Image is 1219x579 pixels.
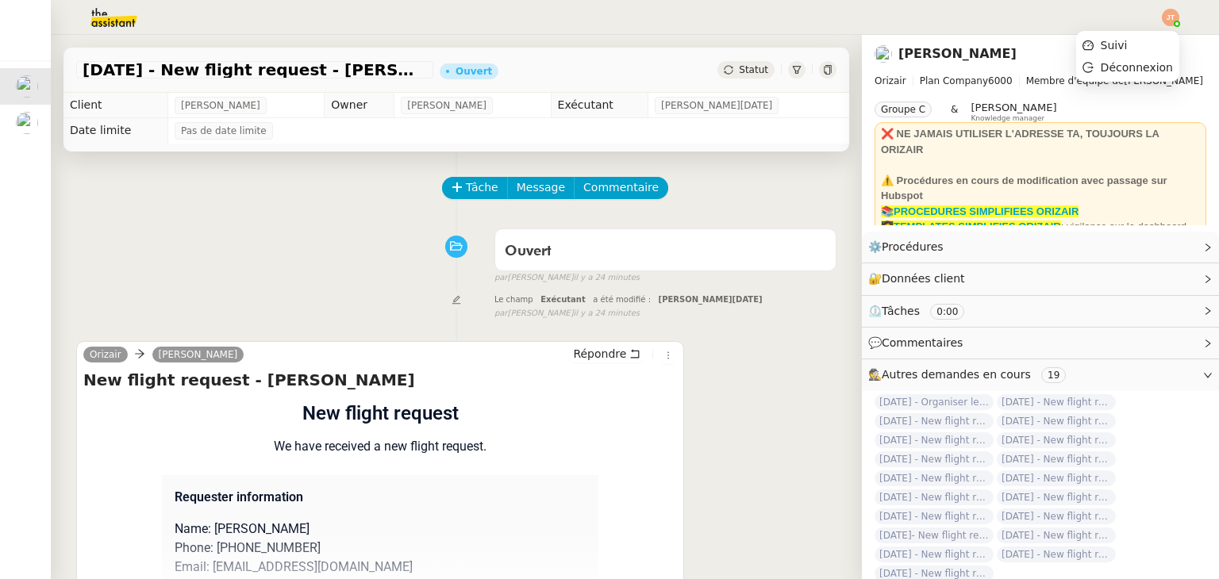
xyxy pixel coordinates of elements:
[875,508,994,524] span: [DATE] - New flight request - [PERSON_NAME]
[868,336,970,349] span: 💬
[739,64,768,75] span: Statut
[573,346,626,362] span: Répondre
[517,178,565,197] span: Message
[175,558,586,577] p: Email: [EMAIL_ADDRESS][DOMAIN_NAME]
[175,488,586,507] p: Requester information
[882,368,1031,381] span: Autres demandes en cours
[407,98,486,113] span: [PERSON_NAME]
[988,75,1013,86] span: 6000
[505,244,552,259] span: Ouvert
[868,368,1072,381] span: 🕵️
[875,394,994,410] span: [DATE] - Organiser le vol pour [PERSON_NAME] Sperryn-[PERSON_NAME]
[659,295,763,304] span: [PERSON_NAME][DATE]
[466,178,498,197] span: Tâche
[83,369,677,391] h4: New flight request - [PERSON_NAME]
[881,174,1167,202] strong: ⚠️ Procédures en cours de modification avec passage sur Hubspot
[507,177,575,199] button: Message
[882,305,920,317] span: Tâches
[162,399,598,428] h1: New flight request
[971,114,1044,123] span: Knowledge manager
[152,347,244,362] a: [PERSON_NAME]
[875,470,994,486] span: [DATE] - New flight request - [PERSON_NAME]
[868,270,971,288] span: 🔐
[1101,61,1173,74] span: Déconnexion
[661,98,772,113] span: [PERSON_NAME][DATE]
[181,123,267,139] span: Pas de date limite
[997,451,1116,467] span: [DATE] - New flight request - [PERSON_NAME]
[875,413,994,429] span: [DATE] - New flight request - [PERSON_NAME]
[574,307,640,320] span: il y a 24 minutes
[494,307,640,320] small: [PERSON_NAME]
[456,67,492,76] div: Ouvert
[881,219,1200,266] div: : vigilance sur le dashboard utiliser uniquement les templates avec ✈️Orizair pour éviter les con...
[325,93,394,118] td: Owner
[881,128,1159,155] strong: ❌ NE JAMAIS UTILISER L'ADRESSE TA, TOUJOURS LA ORIZAIR
[175,520,586,539] p: Name: [PERSON_NAME]
[882,240,944,253] span: Procédures
[862,296,1219,327] div: ⏲️Tâches 0:00
[862,359,1219,390] div: 🕵️Autres demandes en cours 19
[881,220,1061,232] a: 👩‍💻TEMPLATES SIMPLIFIES ORIZAIR
[551,93,648,118] td: Exécutant
[951,102,958,122] span: &
[997,432,1116,448] span: [DATE] - New flight request - [PERSON_NAME]
[181,98,260,113] span: [PERSON_NAME]
[1026,75,1125,86] span: Membre d'équipe de
[971,102,1056,122] app-user-label: Knowledge manager
[882,336,963,349] span: Commentaires
[494,271,508,285] span: par
[574,271,640,285] span: il y a 24 minutes
[997,489,1116,505] span: [DATE] - New flight request - [PERSON_NAME]
[175,539,586,558] p: Phone: [PHONE_NUMBER]
[997,546,1116,562] span: [DATE] - New flight request - [PERSON_NAME]
[1041,367,1066,383] nz-tag: 19
[868,305,978,317] span: ⏲️
[593,295,651,304] span: a été modifié :
[875,432,994,448] span: [DATE] - New flight request - [GEOGRAPHIC_DATA][PERSON_NAME]
[583,178,659,197] span: Commentaire
[881,205,1079,217] a: 📚PROCEDURES SIMPLIFIEES ORIZAIR
[875,102,932,117] nz-tag: Groupe C
[898,46,1017,61] a: [PERSON_NAME]
[882,272,965,285] span: Données client
[494,295,533,304] span: Le champ
[63,118,168,144] td: Date limite
[83,347,128,362] a: Orizair
[63,93,168,118] td: Client
[862,232,1219,263] div: ⚙️Procédures
[875,546,994,562] span: [DATE] - New flight request - [PERSON_NAME]
[997,508,1116,524] span: [DATE] - New flight request - [PERSON_NAME]
[567,345,646,362] button: Répondre
[875,527,994,543] span: [DATE]- New flight request - [PERSON_NAME]
[862,328,1219,359] div: 💬Commentaires
[1101,39,1128,52] span: Suivi
[83,62,427,78] span: [DATE] - New flight request - [PERSON_NAME]
[930,304,964,320] nz-tag: 0:00
[494,307,508,320] span: par
[1162,9,1179,26] img: svg
[875,75,906,86] span: Orizair
[997,527,1116,543] span: [DATE] - New flight request - [PERSON_NAME]
[868,238,951,256] span: ⚙️
[574,177,668,199] button: Commentaire
[997,394,1116,410] span: [DATE] - New flight request - [PERSON_NAME]
[442,177,508,199] button: Tâche
[862,263,1219,294] div: 🔐Données client
[875,45,892,63] img: users%2FC9SBsJ0duuaSgpQFj5LgoEX8n0o2%2Favatar%2Fec9d51b8-9413-4189-adfb-7be4d8c96a3c
[875,73,1206,89] span: [PERSON_NAME]
[494,271,640,285] small: [PERSON_NAME]
[997,470,1116,486] span: [DATE] - New flight request - [PERSON_NAME]
[875,451,994,467] span: [DATE] - New flight request - [PERSON_NAME]
[875,489,994,505] span: [DATE] - New flight request - [PERSON_NAME]
[540,295,586,304] span: Exécutant
[997,413,1116,429] span: [DATE] - New flight request - [PERSON_NAME]
[971,102,1056,113] span: [PERSON_NAME]
[16,112,38,134] img: users%2FC9SBsJ0duuaSgpQFj5LgoEX8n0o2%2Favatar%2Fec9d51b8-9413-4189-adfb-7be4d8c96a3c
[162,437,598,456] p: We have received a new flight request.
[16,75,38,98] img: users%2FC9SBsJ0duuaSgpQFj5LgoEX8n0o2%2Favatar%2Fec9d51b8-9413-4189-adfb-7be4d8c96a3c
[920,75,988,86] span: Plan Company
